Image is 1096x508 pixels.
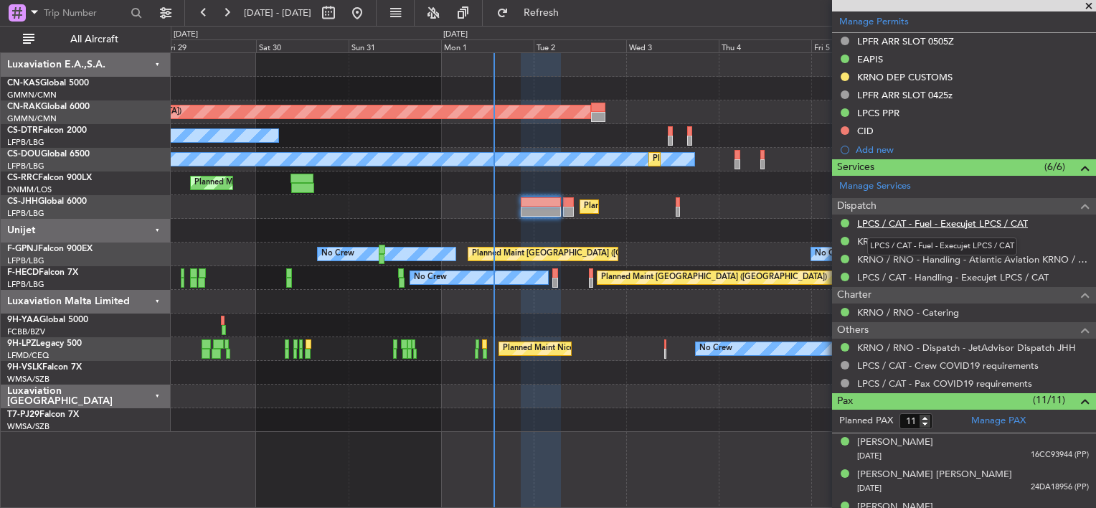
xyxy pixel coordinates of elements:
a: LPCS / CAT - Pax COVID19 requirements [857,377,1032,390]
a: WMSA/SZB [7,374,49,385]
div: Planned Maint [GEOGRAPHIC_DATA] ([GEOGRAPHIC_DATA]) [584,196,810,217]
a: LPCS / CAT - Crew COVID19 requirements [857,359,1039,372]
span: F-HECD [7,268,39,277]
button: Refresh [490,1,576,24]
div: [PERSON_NAME] [PERSON_NAME] [857,468,1012,482]
div: Mon 1 [441,39,534,52]
div: Planned Maint [GEOGRAPHIC_DATA] ([GEOGRAPHIC_DATA]) [601,267,827,288]
a: CS-DTRFalcon 2000 [7,126,87,135]
div: LPCS PPR [857,107,899,119]
div: LPFR ARR SLOT 0425z [857,89,953,101]
label: Planned PAX [839,414,893,428]
a: CS-JHHGlobal 6000 [7,197,87,206]
input: Trip Number [44,2,126,24]
a: LFPB/LBG [7,137,44,148]
div: Planned Maint [GEOGRAPHIC_DATA] ([GEOGRAPHIC_DATA]) [194,172,420,194]
a: KRNO / RNO - Catering [857,306,959,319]
a: F-GPNJFalcon 900EX [7,245,93,253]
span: CS-DOU [7,150,41,159]
span: All Aircraft [37,34,151,44]
div: Fri 29 [164,39,256,52]
span: CN-RAK [7,103,41,111]
a: LFPB/LBG [7,279,44,290]
span: CS-RRC [7,174,38,182]
span: CS-JHH [7,197,38,206]
div: No Crew [321,243,354,265]
span: Dispatch [837,198,877,215]
span: [DATE] - [DATE] [244,6,311,19]
span: 16CC93944 (PP) [1031,449,1089,461]
div: Fri 5 [811,39,904,52]
span: (11/11) [1033,392,1065,408]
span: Refresh [511,8,572,18]
div: [DATE] [443,29,468,41]
span: CN-KAS [7,79,40,88]
a: LFPB/LBG [7,255,44,266]
a: Manage Services [839,179,911,194]
div: LPFR ARR SLOT 0505Z [857,35,954,47]
div: Planned Maint Nice ([GEOGRAPHIC_DATA]) [503,338,663,359]
a: CN-KASGlobal 5000 [7,79,89,88]
a: GMMN/CMN [7,90,57,100]
span: CS-DTR [7,126,38,135]
span: Pax [837,393,853,410]
a: GMMN/CMN [7,113,57,124]
div: No Crew [414,267,447,288]
a: 9H-LPZLegacy 500 [7,339,82,348]
div: KRNO DEP CUSTOMS [857,71,953,83]
a: Manage PAX [971,414,1026,428]
span: [DATE] [857,483,882,494]
a: LPCS / CAT - Handling - Execujet LPCS / CAT [857,271,1049,283]
span: Others [837,322,869,339]
div: No Crew [699,338,732,359]
div: Sat 30 [256,39,349,52]
div: Wed 3 [626,39,719,52]
div: [DATE] [174,29,198,41]
span: T7-PJ29 [7,410,39,419]
a: 9H-YAAGlobal 5000 [7,316,88,324]
a: CN-RAKGlobal 6000 [7,103,90,111]
a: WMSA/SZB [7,421,49,432]
span: [DATE] [857,451,882,461]
a: LFPB/LBG [7,208,44,219]
span: F-GPNJ [7,245,38,253]
span: 9H-LPZ [7,339,36,348]
span: 9H-VSLK [7,363,42,372]
span: 9H-YAA [7,316,39,324]
span: 24DA18956 (PP) [1031,481,1089,494]
span: Services [837,159,874,176]
span: (6/6) [1044,159,1065,174]
div: Thu 4 [719,39,811,52]
a: F-HECDFalcon 7X [7,268,78,277]
div: Planned Maint [GEOGRAPHIC_DATA] ([GEOGRAPHIC_DATA]) [653,149,879,170]
a: Manage Permits [839,15,909,29]
a: CS-DOUGlobal 6500 [7,150,90,159]
button: All Aircraft [16,28,156,51]
span: Charter [837,287,871,304]
div: CID [857,125,874,137]
a: LFPB/LBG [7,161,44,171]
div: Sun 31 [349,39,441,52]
div: EAPIS [857,53,883,65]
div: Add new [856,144,1089,156]
div: Tue 2 [534,39,626,52]
div: Planned Maint [GEOGRAPHIC_DATA] ([GEOGRAPHIC_DATA]) [472,243,698,265]
a: LPCS / CAT - Fuel - Execujet LPCS / CAT [857,217,1028,230]
a: 9H-VSLKFalcon 7X [7,363,82,372]
a: FCBB/BZV [7,326,45,337]
div: [PERSON_NAME] [857,436,933,450]
a: T7-PJ29Falcon 7X [7,410,79,419]
a: LFMD/CEQ [7,350,49,361]
a: KRNO / RNO - Dispatch - JetAdvisor Dispatch JHH [857,342,1076,354]
div: No Crew [815,243,848,265]
a: CS-RRCFalcon 900LX [7,174,92,182]
div: LPCS / CAT - Fuel - Execujet LPCS / CAT [867,237,1017,255]
a: DNMM/LOS [7,184,52,195]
